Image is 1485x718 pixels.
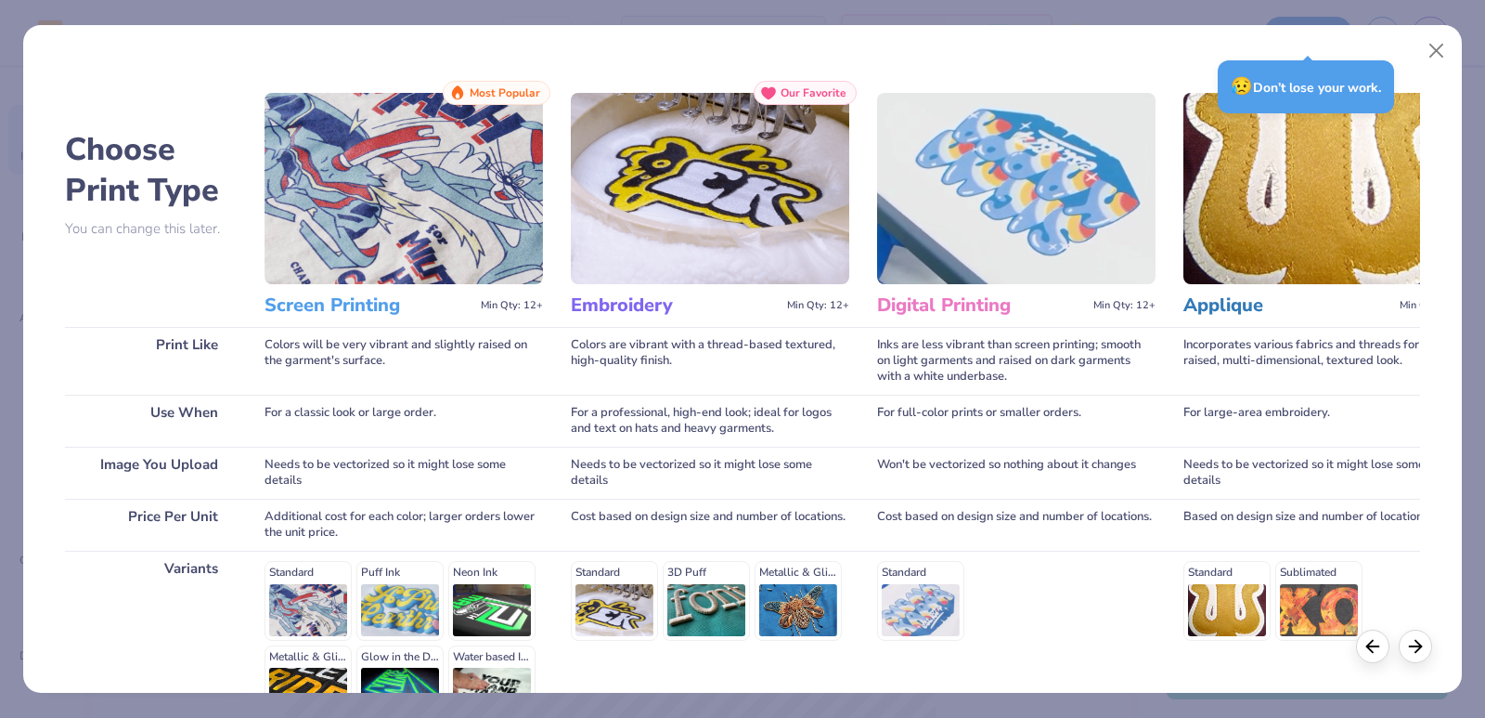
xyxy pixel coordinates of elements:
[65,129,237,211] h2: Choose Print Type
[65,327,237,395] div: Print Like
[265,327,543,395] div: Colors will be very vibrant and slightly raised on the garment's surface.
[1400,299,1462,312] span: Min Qty: 12+
[65,395,237,447] div: Use When
[65,447,237,499] div: Image You Upload
[265,93,543,284] img: Screen Printing
[571,499,849,551] div: Cost based on design size and number of locations.
[481,299,543,312] span: Min Qty: 12+
[877,327,1156,395] div: Inks are less vibrant than screen printing; smooth on light garments and raised on dark garments ...
[1183,395,1462,447] div: For large-area embroidery.
[571,395,849,447] div: For a professional, high-end look; ideal for logos and text on hats and heavy garments.
[1183,327,1462,395] div: Incorporates various fabrics and threads for a raised, multi-dimensional, textured look.
[1218,60,1394,113] div: Don’t lose your work.
[265,294,473,318] h3: Screen Printing
[1419,33,1454,69] button: Close
[877,447,1156,499] div: Won't be vectorized so nothing about it changes
[571,447,849,499] div: Needs to be vectorized so it might lose some details
[571,294,780,318] h3: Embroidery
[571,327,849,395] div: Colors are vibrant with a thread-based textured, high-quality finish.
[1183,294,1392,318] h3: Applique
[1093,299,1156,312] span: Min Qty: 12+
[1231,74,1253,98] span: 😥
[787,299,849,312] span: Min Qty: 12+
[265,395,543,447] div: For a classic look or large order.
[265,447,543,499] div: Needs to be vectorized so it might lose some details
[470,86,540,99] span: Most Popular
[877,294,1086,318] h3: Digital Printing
[877,499,1156,551] div: Cost based on design size and number of locations.
[65,221,237,237] p: You can change this later.
[65,499,237,551] div: Price Per Unit
[877,395,1156,447] div: For full-color prints or smaller orders.
[1183,93,1462,284] img: Applique
[265,499,543,551] div: Additional cost for each color; larger orders lower the unit price.
[781,86,846,99] span: Our Favorite
[571,93,849,284] img: Embroidery
[1183,447,1462,499] div: Needs to be vectorized so it might lose some details
[1183,499,1462,551] div: Based on design size and number of locations.
[877,93,1156,284] img: Digital Printing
